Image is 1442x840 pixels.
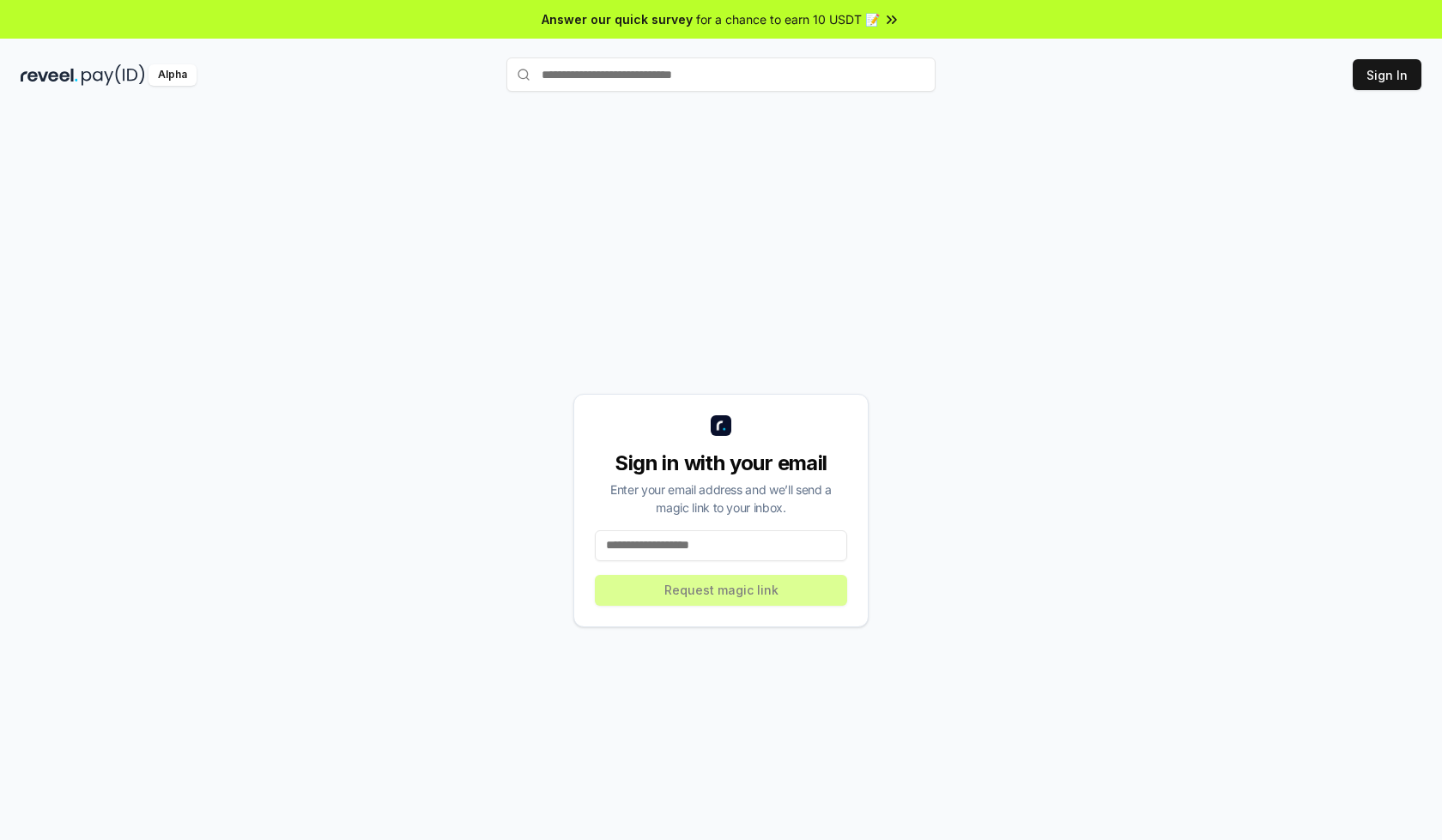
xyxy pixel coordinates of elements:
[542,10,693,28] span: Answer our quick survey
[148,64,197,86] div: Alpha
[1353,59,1421,90] button: Sign In
[21,64,78,86] img: reveel_dark
[82,64,145,86] img: pay_id
[595,450,847,477] div: Sign in with your email
[711,415,731,436] img: logo_small
[595,480,847,517] div: Enter your email address and we’ll send a magic link to your inbox.
[696,10,880,28] span: for a chance to earn 10 USDT 📝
